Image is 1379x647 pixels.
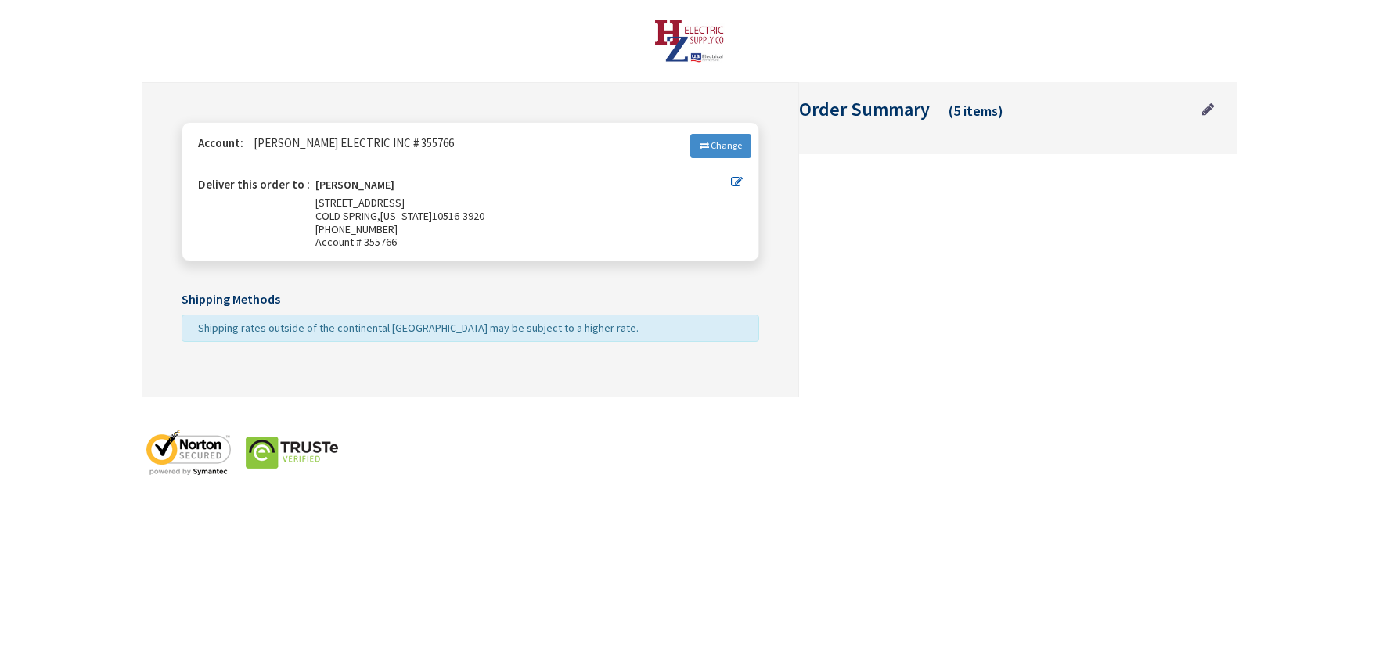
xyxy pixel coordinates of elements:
strong: Deliver this order to : [198,177,310,192]
span: [STREET_ADDRESS] [315,196,405,210]
span: [PERSON_NAME] ELECTRIC INC # 355766 [246,135,454,150]
span: Order Summary [799,97,930,121]
span: COLD SPRING, [315,209,380,223]
a: Change [690,134,751,157]
img: norton-seal.png [142,429,236,476]
span: (5 items) [949,102,1003,120]
h5: Shipping Methods [182,293,759,307]
span: Account # 355766 [315,235,731,249]
span: 10516-3920 [432,209,484,223]
img: truste-seal.png [245,429,339,476]
span: [US_STATE] [380,209,432,223]
span: [PHONE_NUMBER] [315,222,398,236]
span: Change [711,139,742,151]
strong: [PERSON_NAME] [315,178,394,196]
span: Shipping rates outside of the continental [GEOGRAPHIC_DATA] may be subject to a higher rate. [198,321,639,335]
strong: Account: [198,135,243,150]
img: HZ Electric Supply [654,20,726,63]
